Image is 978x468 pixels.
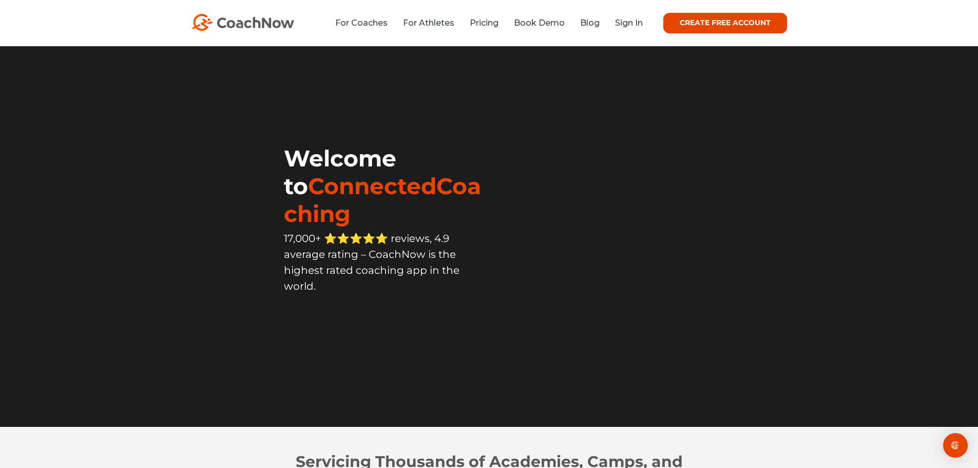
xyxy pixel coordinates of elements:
a: Blog [580,18,600,28]
span: ConnectedCoaching [284,172,481,228]
img: CoachNow Logo [191,14,294,31]
div: Open Intercom Messenger [943,433,968,458]
h1: Welcome to [284,144,489,228]
span: 17,000+ ⭐️⭐️⭐️⭐️⭐️ reviews, 4.9 average rating – CoachNow is the highest rated coaching app in th... [284,232,459,292]
a: Book Demo [514,18,565,28]
a: CREATE FREE ACCOUNT [663,13,787,33]
iframe: Embedded CTA [284,316,489,347]
a: Sign In [615,18,643,28]
a: For Athletes [403,18,454,28]
a: Pricing [470,18,498,28]
a: For Coaches [335,18,388,28]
